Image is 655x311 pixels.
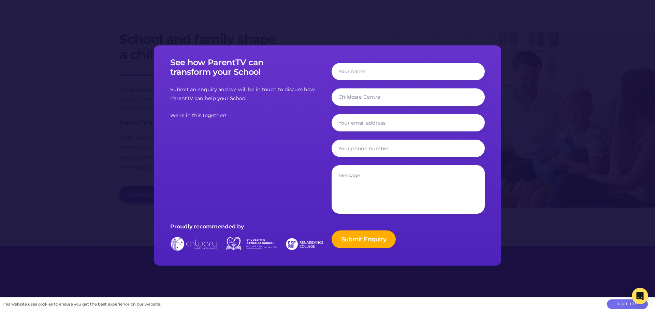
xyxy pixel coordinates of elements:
input: Your email address [332,114,485,131]
p: We’re in this together! [170,111,323,120]
div: This website uses cookies to ensure you get the best experience on our website. [2,301,161,308]
h3: See how ParentTV can transform your School [170,58,323,77]
p: Submit an enquiry and we will be in touch to discuss how ParentTV can help your School. [170,85,323,103]
input: Your phone number [332,140,485,157]
input: Childcare Centre [332,88,485,106]
input: Submit Enquiry [332,230,396,248]
h5: Proudly recommended by [170,223,323,230]
img: logos-schools-form.37a1b95.png [170,234,323,253]
button: Got it! [607,299,648,309]
div: Open Intercom Messenger [632,288,648,304]
input: Your name [332,63,485,80]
